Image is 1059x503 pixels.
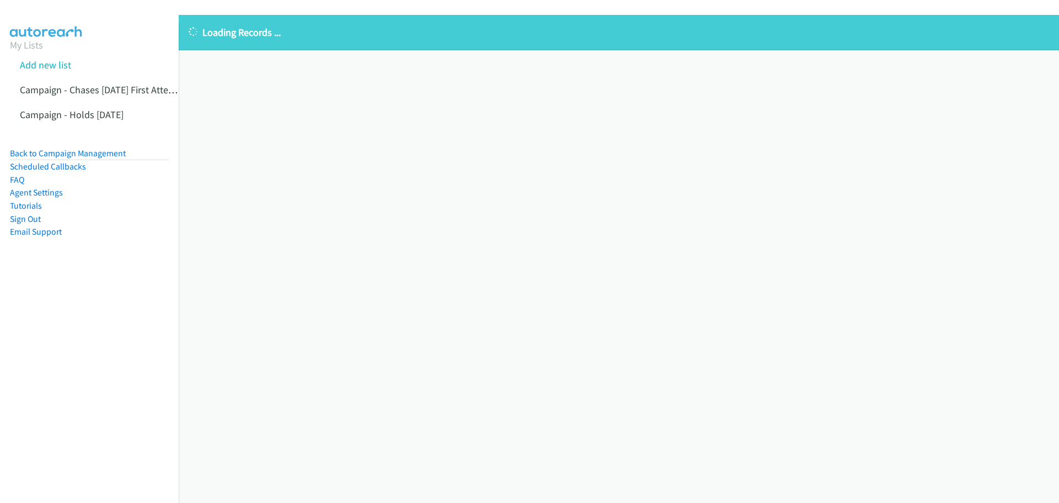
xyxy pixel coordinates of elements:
a: Tutorials [10,200,42,211]
a: Email Support [10,226,62,237]
a: FAQ [10,174,24,185]
a: Campaign - Holds [DATE] [20,108,124,121]
a: Campaign - Chases [DATE] First Attempts [20,83,190,96]
a: My Lists [10,39,43,51]
p: Loading Records ... [189,25,1049,40]
a: Sign Out [10,214,41,224]
a: Agent Settings [10,187,63,198]
a: Back to Campaign Management [10,148,126,158]
a: Scheduled Callbacks [10,161,86,172]
a: Add new list [20,59,71,71]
